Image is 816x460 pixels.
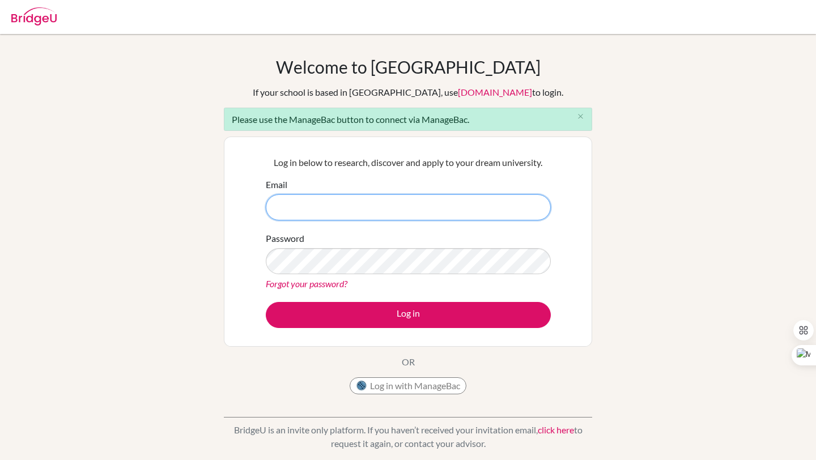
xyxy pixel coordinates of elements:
p: BridgeU is an invite only platform. If you haven’t received your invitation email, to request it ... [224,423,592,450]
img: Bridge-U [11,7,57,25]
div: If your school is based in [GEOGRAPHIC_DATA], use to login. [253,86,563,99]
label: Email [266,178,287,191]
h1: Welcome to [GEOGRAPHIC_DATA] [276,57,541,77]
button: Log in [266,302,551,328]
a: Forgot your password? [266,278,347,289]
p: Log in below to research, discover and apply to your dream university. [266,156,551,169]
button: Log in with ManageBac [350,377,466,394]
a: click here [538,424,574,435]
a: [DOMAIN_NAME] [458,87,532,97]
i: close [576,112,585,121]
button: Close [569,108,592,125]
label: Password [266,232,304,245]
div: Please use the ManageBac button to connect via ManageBac. [224,108,592,131]
p: OR [402,355,415,369]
